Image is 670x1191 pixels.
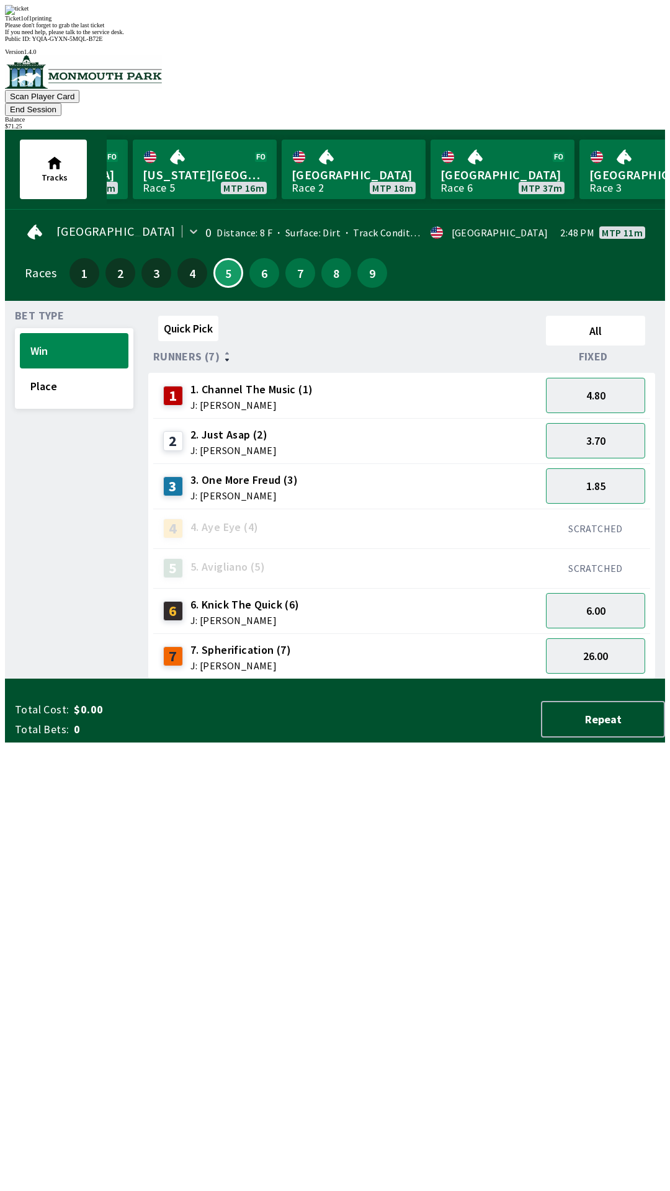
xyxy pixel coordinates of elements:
[357,258,387,288] button: 9
[285,258,315,288] button: 7
[177,258,207,288] button: 4
[190,491,298,501] span: J: [PERSON_NAME]
[145,269,168,277] span: 3
[546,378,645,413] button: 4.80
[141,258,171,288] button: 3
[109,269,132,277] span: 2
[5,90,79,103] button: Scan Player Card
[190,642,291,658] span: 7. Spherification (7)
[321,258,351,288] button: 8
[292,183,324,193] div: Race 2
[5,29,124,35] span: If you need help, please talk to the service desk.
[56,226,176,236] span: [GEOGRAPHIC_DATA]
[218,270,239,276] span: 5
[223,183,264,193] span: MTP 16m
[74,722,269,737] span: 0
[143,167,267,183] span: [US_STATE][GEOGRAPHIC_DATA]
[282,140,426,199] a: [GEOGRAPHIC_DATA]Race 2MTP 18m
[586,604,605,618] span: 6.00
[20,333,128,368] button: Win
[15,722,69,737] span: Total Bets:
[546,468,645,504] button: 1.85
[324,269,348,277] span: 8
[190,597,300,613] span: 6. Knick The Quick (6)
[30,379,118,393] span: Place
[42,172,68,183] span: Tracks
[546,562,645,574] div: SCRATCHED
[452,228,548,238] div: [GEOGRAPHIC_DATA]
[602,228,643,238] span: MTP 11m
[541,350,650,363] div: Fixed
[163,431,183,451] div: 2
[163,558,183,578] div: 5
[583,649,608,663] span: 26.00
[213,258,243,288] button: 5
[360,269,384,277] span: 9
[25,268,56,278] div: Races
[190,381,313,398] span: 1. Channel The Music (1)
[586,479,605,493] span: 1.85
[5,116,665,123] div: Balance
[292,167,416,183] span: [GEOGRAPHIC_DATA]
[431,140,574,199] a: [GEOGRAPHIC_DATA]Race 6MTP 37m
[32,35,103,42] span: YQIA-GYXN-5MQL-B72E
[546,423,645,458] button: 3.70
[586,388,605,403] span: 4.80
[249,258,279,288] button: 6
[105,258,135,288] button: 2
[163,519,183,538] div: 4
[546,522,645,535] div: SCRATCHED
[30,344,118,358] span: Win
[5,55,162,89] img: venue logo
[560,228,594,238] span: 2:48 PM
[521,183,562,193] span: MTP 37m
[205,228,212,238] div: 0
[190,559,265,575] span: 5. Avigliano (5)
[163,476,183,496] div: 3
[586,434,605,448] span: 3.70
[190,615,300,625] span: J: [PERSON_NAME]
[190,400,313,410] span: J: [PERSON_NAME]
[546,593,645,628] button: 6.00
[252,269,276,277] span: 6
[15,702,69,717] span: Total Cost:
[5,123,665,130] div: $ 71.25
[153,350,541,363] div: Runners (7)
[440,183,473,193] div: Race 6
[288,269,312,277] span: 7
[579,352,608,362] span: Fixed
[190,445,277,455] span: J: [PERSON_NAME]
[5,5,29,15] img: ticket
[20,140,87,199] button: Tracks
[440,167,565,183] span: [GEOGRAPHIC_DATA]
[163,386,183,406] div: 1
[158,316,218,341] button: Quick Pick
[552,712,654,726] span: Repeat
[5,48,665,55] div: Version 1.4.0
[546,316,645,346] button: All
[546,638,645,674] button: 26.00
[5,103,61,116] button: End Session
[143,183,175,193] div: Race 5
[272,226,341,239] span: Surface: Dirt
[163,601,183,621] div: 6
[153,352,220,362] span: Runners (7)
[164,321,213,336] span: Quick Pick
[5,15,665,22] div: Ticket 1 of 1 printing
[190,661,291,671] span: J: [PERSON_NAME]
[552,324,640,338] span: All
[69,258,99,288] button: 1
[190,427,277,443] span: 2. Just Asap (2)
[15,311,64,321] span: Bet Type
[20,368,128,404] button: Place
[190,472,298,488] span: 3. One More Freud (3)
[181,269,204,277] span: 4
[372,183,413,193] span: MTP 18m
[163,646,183,666] div: 7
[5,35,665,42] div: Public ID:
[5,22,665,29] div: Please don't forget to grab the last ticket
[589,183,622,193] div: Race 3
[217,226,272,239] span: Distance: 8 F
[190,519,259,535] span: 4. Aye Eye (4)
[341,226,450,239] span: Track Condition: Firm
